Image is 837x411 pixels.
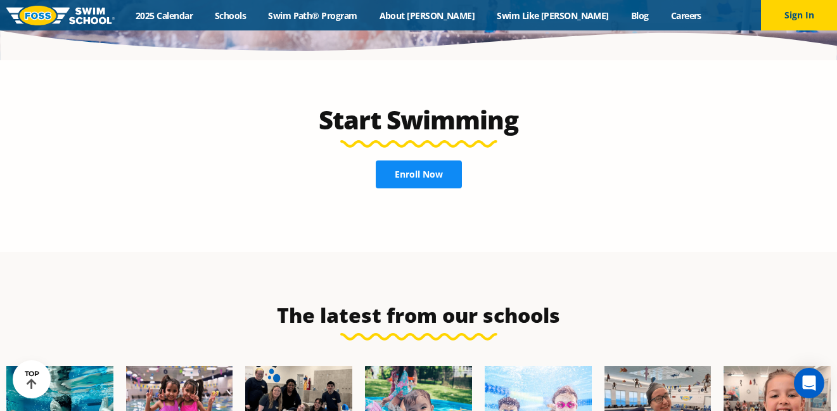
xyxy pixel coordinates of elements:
[368,10,486,22] a: About [PERSON_NAME]
[620,10,660,22] a: Blog
[6,6,115,25] img: FOSS Swim School Logo
[395,170,443,179] span: Enroll Now
[204,10,257,22] a: Schools
[125,10,204,22] a: 2025 Calendar
[794,368,824,398] div: Open Intercom Messenger
[376,160,462,188] a: Enroll Now
[120,105,718,135] h2: Start Swimming
[486,10,620,22] a: Swim Like [PERSON_NAME]
[257,10,368,22] a: Swim Path® Program
[25,370,39,389] div: TOP
[660,10,712,22] a: Careers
